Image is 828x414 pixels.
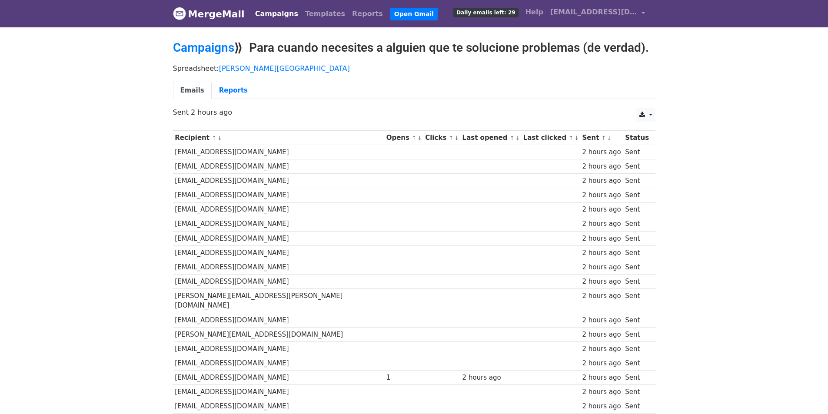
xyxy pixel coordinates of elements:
[580,131,623,145] th: Sent
[623,356,651,371] td: Sent
[582,190,621,200] div: 2 hours ago
[582,387,621,397] div: 2 hours ago
[623,231,651,245] td: Sent
[582,373,621,383] div: 2 hours ago
[173,188,384,202] td: [EMAIL_ADDRESS][DOMAIN_NAME]
[607,135,612,141] a: ↓
[522,3,547,21] a: Help
[623,341,651,356] td: Sent
[623,313,651,327] td: Sent
[417,135,422,141] a: ↓
[574,135,579,141] a: ↓
[623,245,651,260] td: Sent
[582,344,621,354] div: 2 hours ago
[173,245,384,260] td: [EMAIL_ADDRESS][DOMAIN_NAME]
[173,260,384,274] td: [EMAIL_ADDRESS][DOMAIN_NAME]
[623,217,651,231] td: Sent
[173,385,384,399] td: [EMAIL_ADDRESS][DOMAIN_NAME]
[582,401,621,411] div: 2 hours ago
[569,135,573,141] a: ↑
[173,289,384,313] td: [PERSON_NAME][EMAIL_ADDRESS][PERSON_NAME][DOMAIN_NAME]
[582,330,621,340] div: 2 hours ago
[515,135,520,141] a: ↓
[173,313,384,327] td: [EMAIL_ADDRESS][DOMAIN_NAME]
[582,291,621,301] div: 2 hours ago
[602,135,606,141] a: ↑
[252,5,302,23] a: Campaigns
[450,3,522,21] a: Daily emails left: 29
[510,135,515,141] a: ↑
[173,275,384,289] td: [EMAIL_ADDRESS][DOMAIN_NAME]
[453,8,518,17] span: Daily emails left: 29
[623,385,651,399] td: Sent
[302,5,349,23] a: Templates
[623,188,651,202] td: Sent
[173,145,384,159] td: [EMAIL_ADDRESS][DOMAIN_NAME]
[173,327,384,341] td: [PERSON_NAME][EMAIL_ADDRESS][DOMAIN_NAME]
[582,248,621,258] div: 2 hours ago
[582,162,621,172] div: 2 hours ago
[582,358,621,368] div: 2 hours ago
[582,176,621,186] div: 2 hours ago
[623,159,651,174] td: Sent
[582,147,621,157] div: 2 hours ago
[623,174,651,188] td: Sent
[212,135,216,141] a: ↑
[173,174,384,188] td: [EMAIL_ADDRESS][DOMAIN_NAME]
[623,145,651,159] td: Sent
[623,327,651,341] td: Sent
[384,131,423,145] th: Opens
[521,131,580,145] th: Last clicked
[219,64,350,73] a: [PERSON_NAME][GEOGRAPHIC_DATA]
[623,275,651,289] td: Sent
[623,399,651,414] td: Sent
[623,202,651,217] td: Sent
[423,131,460,145] th: Clicks
[173,341,384,356] td: [EMAIL_ADDRESS][DOMAIN_NAME]
[412,135,416,141] a: ↑
[173,40,655,55] h2: ⟫ Para cuando necesites a alguien que te solucione problemas (de verdad).
[582,315,621,325] div: 2 hours ago
[582,277,621,287] div: 2 hours ago
[623,371,651,385] td: Sent
[173,399,384,414] td: [EMAIL_ADDRESS][DOMAIN_NAME]
[547,3,648,24] a: [EMAIL_ADDRESS][DOMAIN_NAME]
[623,289,651,313] td: Sent
[173,356,384,371] td: [EMAIL_ADDRESS][DOMAIN_NAME]
[173,159,384,174] td: [EMAIL_ADDRESS][DOMAIN_NAME]
[623,131,651,145] th: Status
[386,373,421,383] div: 1
[462,373,519,383] div: 2 hours ago
[582,234,621,244] div: 2 hours ago
[217,135,222,141] a: ↓
[582,262,621,272] div: 2 hours ago
[173,231,384,245] td: [EMAIL_ADDRESS][DOMAIN_NAME]
[173,5,245,23] a: MergeMail
[550,7,637,17] span: [EMAIL_ADDRESS][DOMAIN_NAME]
[173,7,186,20] img: MergeMail logo
[173,202,384,217] td: [EMAIL_ADDRESS][DOMAIN_NAME]
[173,371,384,385] td: [EMAIL_ADDRESS][DOMAIN_NAME]
[173,64,655,73] p: Spreadsheet:
[582,205,621,215] div: 2 hours ago
[454,135,459,141] a: ↓
[460,131,521,145] th: Last opened
[623,260,651,274] td: Sent
[173,108,655,117] p: Sent 2 hours ago
[173,131,384,145] th: Recipient
[449,135,454,141] a: ↑
[582,219,621,229] div: 2 hours ago
[212,82,255,99] a: Reports
[173,82,212,99] a: Emails
[173,40,234,55] a: Campaigns
[349,5,386,23] a: Reports
[173,217,384,231] td: [EMAIL_ADDRESS][DOMAIN_NAME]
[390,8,438,20] a: Open Gmail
